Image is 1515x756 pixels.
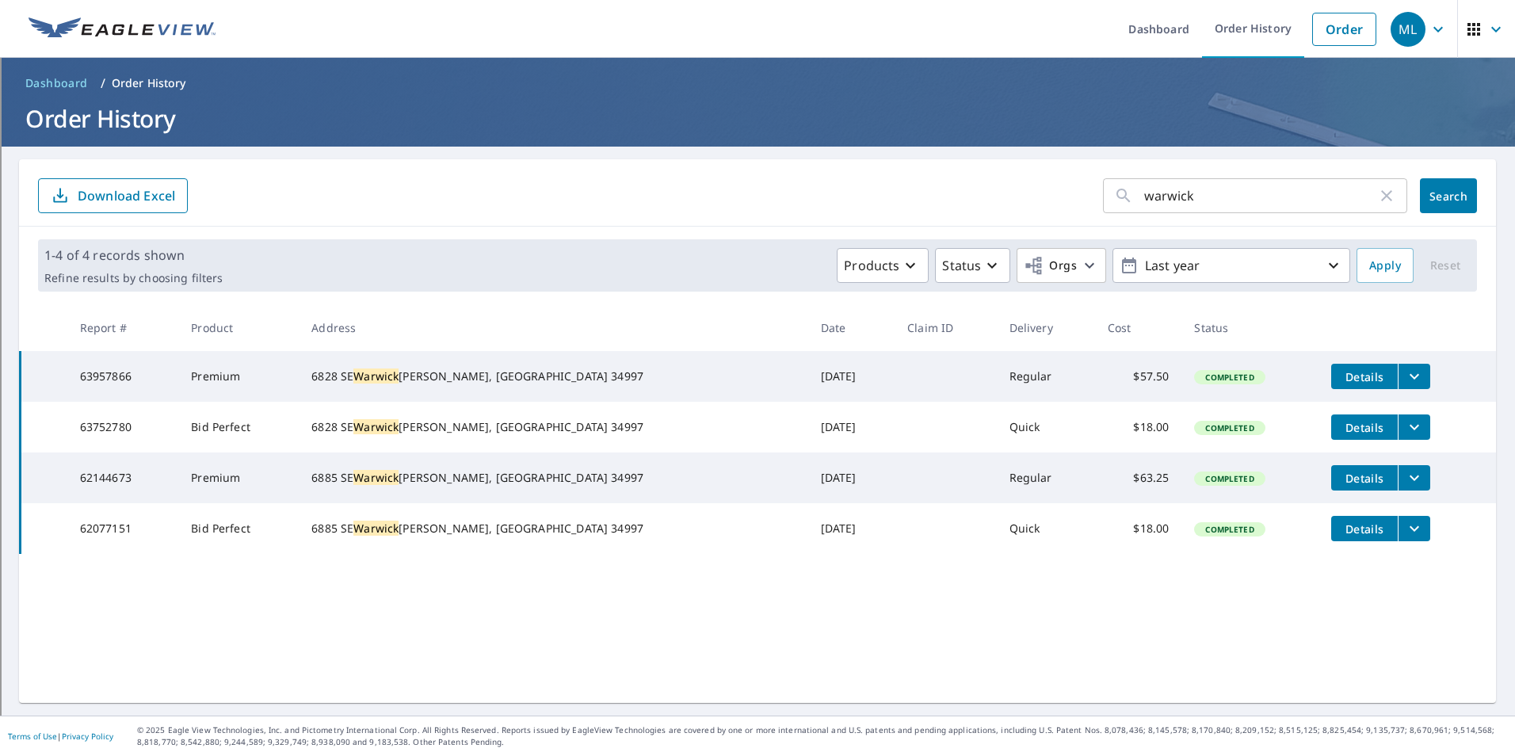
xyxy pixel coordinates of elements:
th: Status [1181,304,1318,351]
div: Sort A > Z [6,6,1509,21]
div: Rename [6,92,1509,106]
th: Delivery [997,304,1095,351]
p: | [8,731,113,741]
div: Move To ... [6,106,1509,120]
a: Privacy Policy [62,731,113,742]
div: Sign out [6,78,1509,92]
img: EV Logo [29,17,216,41]
th: Address [299,304,807,351]
th: Claim ID [895,304,997,351]
div: Options [6,63,1509,78]
div: Move To ... [6,35,1509,49]
th: Report # [67,304,179,351]
a: Order [1312,13,1376,46]
th: Date [808,304,895,351]
th: Cost [1095,304,1182,351]
p: © 2025 Eagle View Technologies, Inc. and Pictometry International Corp. All Rights Reserved. Repo... [137,724,1507,748]
div: Delete [6,49,1509,63]
div: Sort New > Old [6,21,1509,35]
div: ML [1391,12,1425,47]
th: Product [178,304,299,351]
a: Terms of Use [8,731,57,742]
